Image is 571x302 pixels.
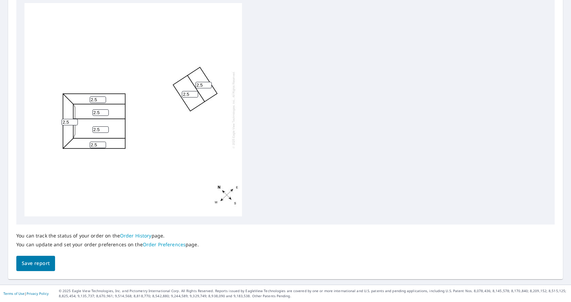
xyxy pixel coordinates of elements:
[120,232,152,239] a: Order History
[3,291,24,296] a: Terms of Use
[16,256,55,271] button: Save report
[143,241,186,248] a: Order Preferences
[3,291,49,296] p: |
[16,242,199,248] p: You can update and set your order preferences on the page.
[22,259,50,268] span: Save report
[16,233,199,239] p: You can track the status of your order on the page.
[27,291,49,296] a: Privacy Policy
[59,288,568,299] p: © 2025 Eagle View Technologies, Inc. and Pictometry International Corp. All Rights Reserved. Repo...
